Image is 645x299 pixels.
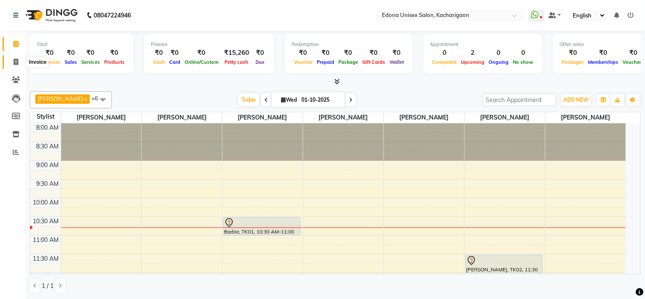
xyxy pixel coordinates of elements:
div: ₹0 [387,48,406,58]
div: ₹0 [315,48,336,58]
div: ₹0 [79,48,102,58]
div: 10:00 AM [31,198,61,207]
b: 08047224946 [94,3,131,27]
span: Gift Cards [360,59,387,65]
div: Total [37,41,127,48]
span: [PERSON_NAME] [38,95,83,102]
div: ₹0 [560,48,586,58]
div: 12:00 PM [32,273,61,282]
div: ₹0 [37,48,63,58]
div: 2 [459,48,487,58]
span: Package [336,59,360,65]
span: Completed [430,59,459,65]
div: 8:00 AM [35,123,61,132]
div: Stylist [30,112,61,121]
div: 11:30 AM [31,254,61,263]
span: Sales [63,59,79,65]
span: Online/Custom [182,59,221,65]
div: 10:30 AM [31,217,61,226]
span: Wallet [387,59,406,65]
span: [PERSON_NAME] [384,112,464,123]
div: ₹0 [292,48,315,58]
div: 11:00 AM [31,236,61,245]
div: ₹0 [167,48,182,58]
span: [PERSON_NAME] [303,112,384,123]
div: 0 [430,48,459,58]
span: Ongoing [487,59,511,65]
span: 1 / 1 [42,282,54,290]
span: Cash [151,59,167,65]
div: [PERSON_NAME], TK02, 11:30 AM-12:00 PM, Baby Hair Cut ([DEMOGRAPHIC_DATA]) [466,255,543,273]
span: ADD NEW [564,97,589,103]
span: Memberships [586,59,621,65]
div: ₹0 [63,48,79,58]
img: logo [22,3,80,27]
span: Petty cash [223,59,251,65]
div: ₹0 [360,48,387,58]
span: Upcoming [459,59,487,65]
div: 8:30 AM [35,142,61,151]
span: [PERSON_NAME] [546,112,626,123]
span: No show [511,59,536,65]
div: 0 [487,48,511,58]
input: Search Appointment [482,93,557,106]
button: ADD NEW [562,94,591,106]
div: ₹0 [586,48,621,58]
span: [PERSON_NAME] [142,112,222,123]
div: ₹0 [151,48,167,58]
a: x [83,95,87,102]
div: 9:00 AM [35,161,61,170]
span: Packages [560,59,586,65]
span: [PERSON_NAME] [222,112,303,123]
span: Products [102,59,127,65]
div: 0 [511,48,536,58]
div: Finance [151,41,267,48]
div: 9:30 AM [35,179,61,188]
span: Today [238,93,259,106]
div: ₹15,260 [221,48,253,58]
span: Card [167,59,182,65]
div: Invoice [27,57,48,67]
div: ₹0 [102,48,127,58]
span: Services [79,59,102,65]
span: Wed [279,97,299,103]
span: Voucher [292,59,315,65]
div: Redemption [292,41,406,48]
span: Prepaid [315,59,336,65]
span: +6 [91,95,105,102]
div: ₹0 [253,48,267,58]
span: [PERSON_NAME] [465,112,545,123]
div: ₹0 [182,48,221,58]
span: Due [253,59,267,65]
div: Barbie, TK01, 10:30 AM-11:00 AM, Hair Cut ([DEMOGRAPHIC_DATA]) [224,217,300,235]
span: [PERSON_NAME] [61,112,142,123]
input: 2025-10-01 [299,94,341,106]
div: ₹0 [336,48,360,58]
div: Appointment [430,41,536,48]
